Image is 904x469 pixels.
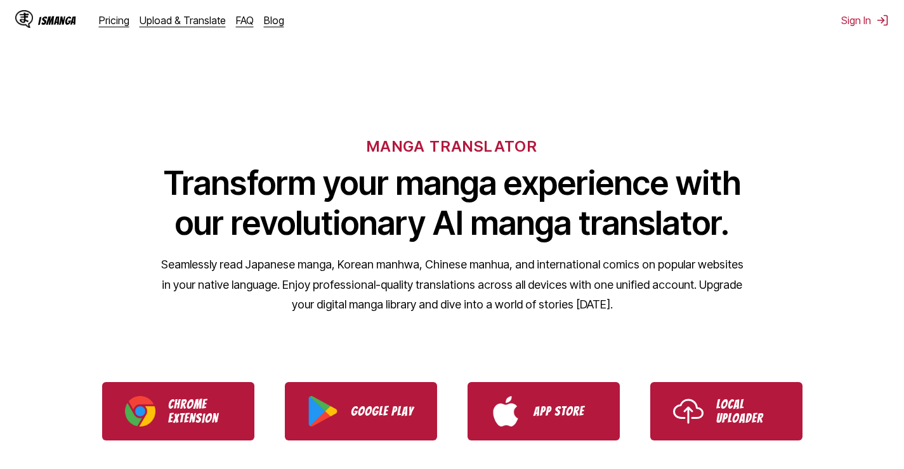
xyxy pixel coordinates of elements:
a: Upload & Translate [140,14,226,27]
h1: Transform your manga experience with our revolutionary AI manga translator. [160,163,744,243]
a: Download IsManga from App Store [468,382,620,440]
img: App Store logo [490,396,521,426]
a: Pricing [99,14,129,27]
a: Use IsManga Local Uploader [650,382,802,440]
a: Blog [264,14,284,27]
p: Google Play [351,404,414,418]
p: Local Uploader [716,397,780,425]
img: Chrome logo [125,396,155,426]
img: Upload icon [673,396,704,426]
img: IsManga Logo [15,10,33,28]
p: App Store [534,404,597,418]
a: FAQ [236,14,254,27]
button: Sign In [841,14,889,27]
img: Google Play logo [308,396,338,426]
a: Download IsManga from Google Play [285,382,437,440]
a: IsManga LogoIsManga [15,10,99,30]
a: Download IsManga Chrome Extension [102,382,254,440]
div: IsManga [38,15,76,27]
p: Seamlessly read Japanese manga, Korean manhwa, Chinese manhua, and international comics on popula... [160,254,744,315]
img: Sign out [876,14,889,27]
p: Chrome Extension [168,397,232,425]
h6: MANGA TRANSLATOR [367,137,537,155]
